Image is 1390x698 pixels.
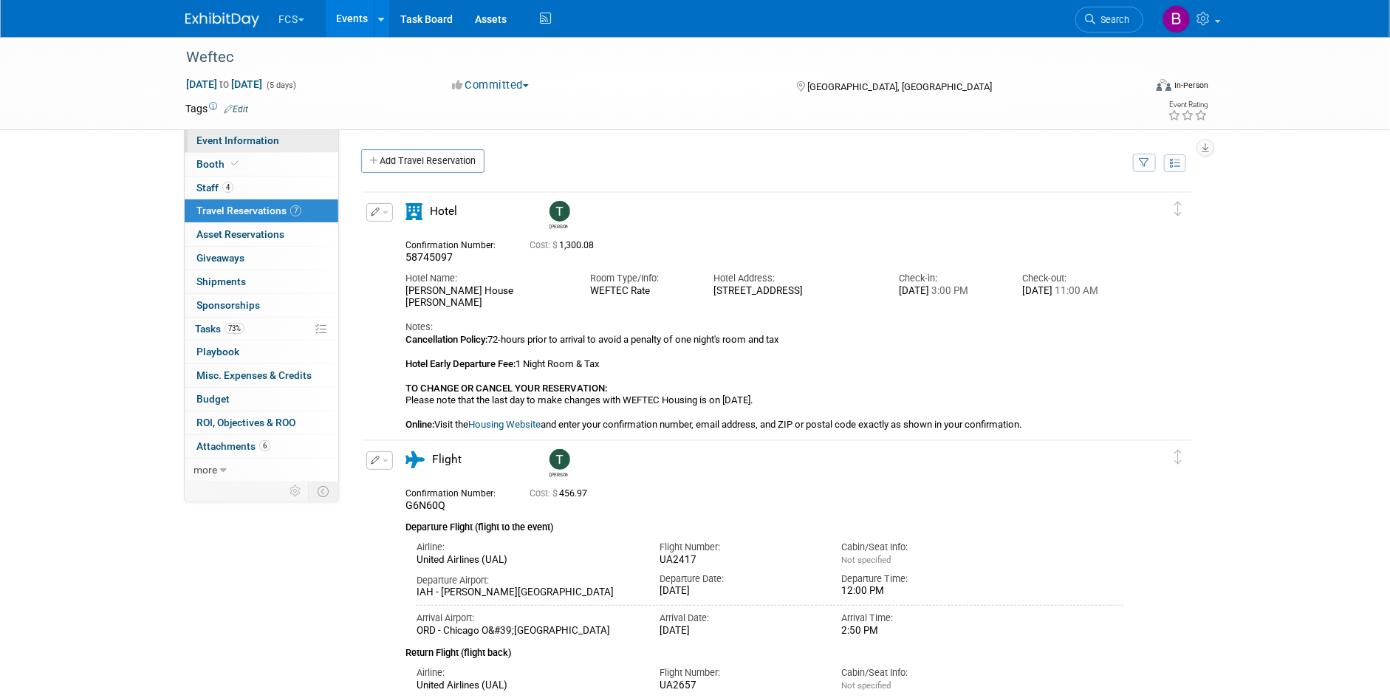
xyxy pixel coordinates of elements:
[405,321,1123,334] div: Notes:
[842,555,891,565] span: Not specified
[417,541,637,554] div: Airline:
[196,158,242,170] span: Booth
[417,625,637,637] div: ORD - Chicago O&#39;[GEOGRAPHIC_DATA]
[530,488,593,499] span: 456.97
[713,285,876,298] div: [STREET_ADDRESS]
[309,482,339,501] td: Toggle Event Tabs
[929,285,968,296] span: 3:00 PM
[405,285,568,310] div: [PERSON_NAME] House [PERSON_NAME]
[405,499,445,511] span: G6N60Q
[430,205,457,218] span: Hotel
[231,160,239,168] i: Booth reservation complete
[1052,285,1098,296] span: 11:00 AM
[185,177,338,199] a: Staff4
[196,440,270,452] span: Attachments
[185,388,338,411] a: Budget
[185,247,338,270] a: Giveaways
[405,419,434,430] b: Online:
[222,182,233,193] span: 4
[660,554,820,567] div: UA2417
[185,78,263,91] span: [DATE] [DATE]
[546,201,572,230] div: Tommy Raye
[550,222,568,230] div: Tommy Raye
[196,393,230,405] span: Budget
[196,205,301,216] span: Travel Reservations
[660,625,820,637] div: [DATE]
[660,666,820,680] div: Flight Number:
[185,411,338,434] a: ROI, Objectives & ROO
[842,680,891,691] span: Not specified
[1157,79,1171,91] img: Format-Inperson.png
[185,13,259,27] img: ExhibitDay
[405,484,507,499] div: Confirmation Number:
[713,272,876,285] div: Hotel Address:
[181,44,1121,71] div: Weftec
[550,201,570,222] img: Tommy Raye
[290,205,301,216] span: 7
[185,223,338,246] a: Asset Reservations
[1174,450,1182,465] i: Click and drag to move item
[660,572,820,586] div: Departure Date:
[842,625,1002,637] div: 2:50 PM
[899,272,1000,285] div: Check-in:
[185,318,338,341] a: Tasks73%
[660,680,820,692] div: UA2657
[185,153,338,176] a: Booth
[842,585,1002,598] div: 12:00 PM
[224,104,248,114] a: Edit
[361,149,485,173] a: Add Travel Reservation
[417,666,637,680] div: Airline:
[259,440,270,451] span: 6
[842,612,1002,625] div: Arrival Time:
[432,453,462,466] span: Flight
[1163,5,1191,33] img: Barb DeWyer
[590,272,691,285] div: Room Type/Info:
[196,228,284,240] span: Asset Reservations
[196,369,312,381] span: Misc. Expenses & Credits
[185,341,338,363] a: Playbook
[196,346,239,357] span: Playbook
[417,574,637,587] div: Departure Airport:
[225,323,244,334] span: 73%
[185,435,338,458] a: Attachments6
[185,199,338,222] a: Travel Reservations7
[405,236,507,251] div: Confirmation Number:
[447,78,535,93] button: Committed
[405,358,516,369] b: Hotel Early Departure Fee:
[196,134,279,146] span: Event Information
[185,129,338,152] a: Event Information
[546,449,572,478] div: Tommy Raye
[660,585,820,598] div: [DATE]
[417,612,637,625] div: Arrival Airport:
[842,666,1002,680] div: Cabin/Seat Info:
[185,101,248,116] td: Tags
[899,285,1000,298] div: [DATE]
[1140,159,1150,168] i: Filter by Traveler
[1022,272,1123,285] div: Check-out:
[660,612,820,625] div: Arrival Date:
[185,294,338,317] a: Sponsorships
[550,449,570,470] img: Tommy Raye
[405,272,568,285] div: Hotel Name:
[807,81,992,92] span: [GEOGRAPHIC_DATA], [GEOGRAPHIC_DATA]
[417,554,637,567] div: United Airlines (UAL)
[405,637,1123,660] div: Return Flight (flight back)
[1168,101,1208,109] div: Event Rating
[185,270,338,293] a: Shipments
[842,541,1002,554] div: Cabin/Seat Info:
[530,488,559,499] span: Cost: $
[530,240,600,250] span: 1,300.08
[842,572,1002,586] div: Departure Time:
[550,470,568,478] div: Tommy Raye
[185,364,338,387] a: Misc. Expenses & Credits
[405,251,453,263] span: 58745097
[417,680,637,692] div: United Airlines (UAL)
[417,586,637,599] div: IAH - [PERSON_NAME][GEOGRAPHIC_DATA]
[405,334,1123,431] div: 72-hours prior to arrival to avoid a penalty of one night's room and tax 1 Night Room & Tax Pleas...
[195,323,244,335] span: Tasks
[590,285,691,297] div: WEFTEC Rate
[1056,77,1208,99] div: Event Format
[196,182,233,194] span: Staff
[1095,14,1129,25] span: Search
[405,203,422,220] i: Hotel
